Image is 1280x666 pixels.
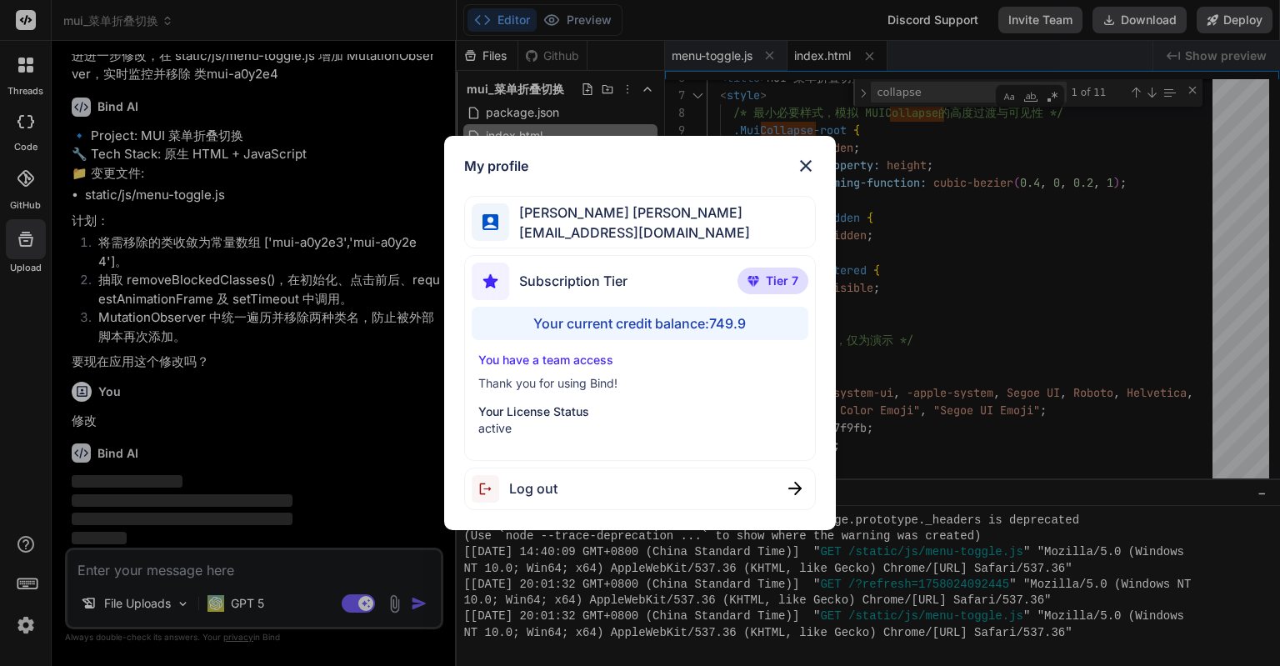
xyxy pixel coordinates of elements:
[519,271,627,291] span: Subscription Tier
[472,307,807,340] div: Your current credit balance: 749.9
[472,475,509,503] img: logout
[464,156,528,176] h1: My profile
[482,214,498,230] img: profile
[788,482,802,495] img: close
[509,203,750,223] span: [PERSON_NAME] [PERSON_NAME]
[766,273,798,289] span: Tier 7
[509,478,557,498] span: Log out
[747,276,759,286] img: premium
[472,263,509,300] img: subscription
[478,375,801,392] p: Thank you for using Bind!
[478,403,801,420] p: Your License Status
[509,223,750,243] span: [EMAIL_ADDRESS][DOMAIN_NAME]
[478,420,801,437] p: active
[796,156,816,176] img: close
[478,352,801,368] p: You have a team access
